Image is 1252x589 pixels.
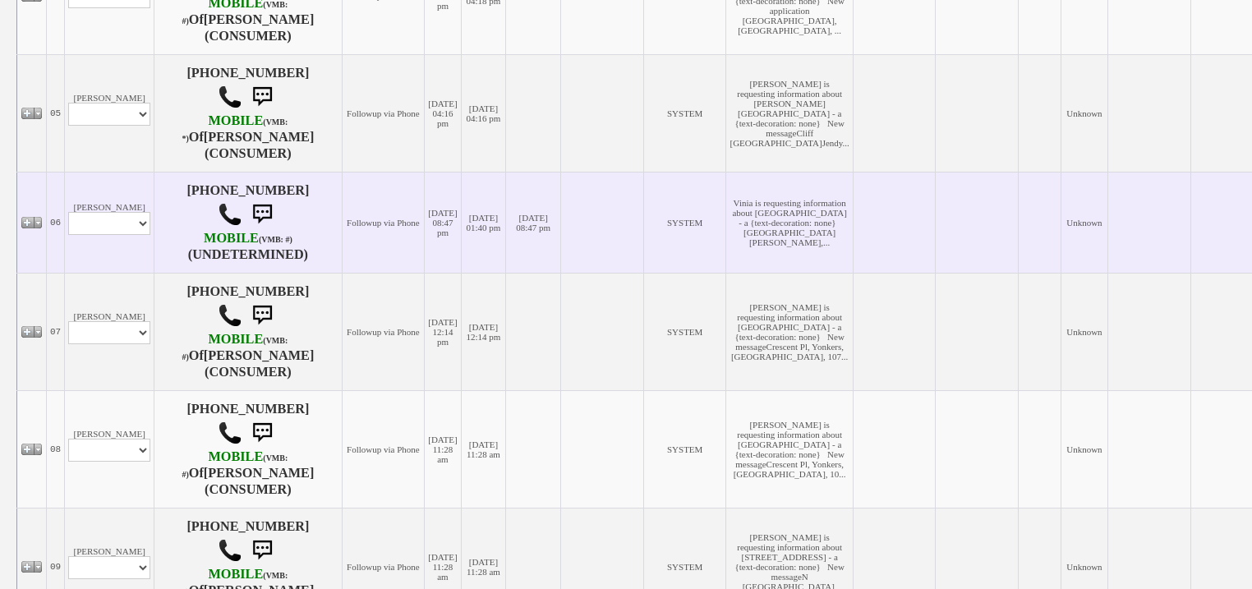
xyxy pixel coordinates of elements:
[342,273,425,390] td: Followup via Phone
[246,81,278,113] img: sms.png
[182,332,288,363] b: AT&T Wireless
[47,54,65,172] td: 05
[208,113,263,128] font: MOBILE
[506,172,561,273] td: [DATE] 08:47 pm
[208,332,263,347] font: MOBILE
[726,390,853,508] td: [PERSON_NAME] is requesting information about [GEOGRAPHIC_DATA] - a {text-decoration: none} New m...
[342,54,425,172] td: Followup via Phone
[204,231,292,246] b: T-Mobile USA, Inc.
[204,12,315,27] b: [PERSON_NAME]
[158,183,338,262] h4: [PHONE_NUMBER] (UNDETERMINED)
[204,348,315,363] b: [PERSON_NAME]
[461,172,506,273] td: [DATE] 01:40 pm
[259,235,292,244] font: (VMB: #)
[218,202,242,227] img: call.png
[246,534,278,567] img: sms.png
[158,66,338,161] h4: [PHONE_NUMBER] Of (CONSUMER)
[246,416,278,449] img: sms.png
[425,390,461,508] td: [DATE] 11:28 am
[643,172,726,273] td: SYSTEM
[1061,390,1108,508] td: Unknown
[246,299,278,332] img: sms.png
[204,231,259,246] font: MOBILE
[726,273,853,390] td: [PERSON_NAME] is requesting information about [GEOGRAPHIC_DATA] - a {text-decoration: none} New m...
[1061,273,1108,390] td: Unknown
[425,172,461,273] td: [DATE] 08:47 pm
[65,390,154,508] td: [PERSON_NAME]
[65,54,154,172] td: [PERSON_NAME]
[47,390,65,508] td: 08
[643,54,726,172] td: SYSTEM
[218,421,242,445] img: call.png
[204,130,315,145] b: [PERSON_NAME]
[218,85,242,109] img: call.png
[158,284,338,380] h4: [PHONE_NUMBER] Of (CONSUMER)
[218,538,242,563] img: call.png
[182,453,288,479] font: (VMB: #)
[643,390,726,508] td: SYSTEM
[461,390,506,508] td: [DATE] 11:28 am
[182,117,288,143] font: (VMB: *)
[158,402,338,497] h4: [PHONE_NUMBER] Of (CONSUMER)
[1061,172,1108,273] td: Unknown
[246,198,278,231] img: sms.png
[1061,54,1108,172] td: Unknown
[218,303,242,328] img: call.png
[643,273,726,390] td: SYSTEM
[47,273,65,390] td: 07
[182,336,288,361] font: (VMB: #)
[208,449,263,464] font: MOBILE
[65,273,154,390] td: [PERSON_NAME]
[425,273,461,390] td: [DATE] 12:14 pm
[461,54,506,172] td: [DATE] 04:16 pm
[182,113,288,145] b: Verizon Wireless
[461,273,506,390] td: [DATE] 12:14 pm
[182,449,288,481] b: T-Mobile USA, Inc.
[65,172,154,273] td: [PERSON_NAME]
[208,567,263,582] font: MOBILE
[726,54,853,172] td: [PERSON_NAME] is requesting information about [PERSON_NAME][GEOGRAPHIC_DATA] - a {text-decoration...
[425,54,461,172] td: [DATE] 04:16 pm
[47,172,65,273] td: 06
[726,172,853,273] td: Vinia is requesting information about [GEOGRAPHIC_DATA] - a {text-decoration: none} [GEOGRAPHIC_D...
[342,172,425,273] td: Followup via Phone
[342,390,425,508] td: Followup via Phone
[204,466,315,481] b: [PERSON_NAME]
